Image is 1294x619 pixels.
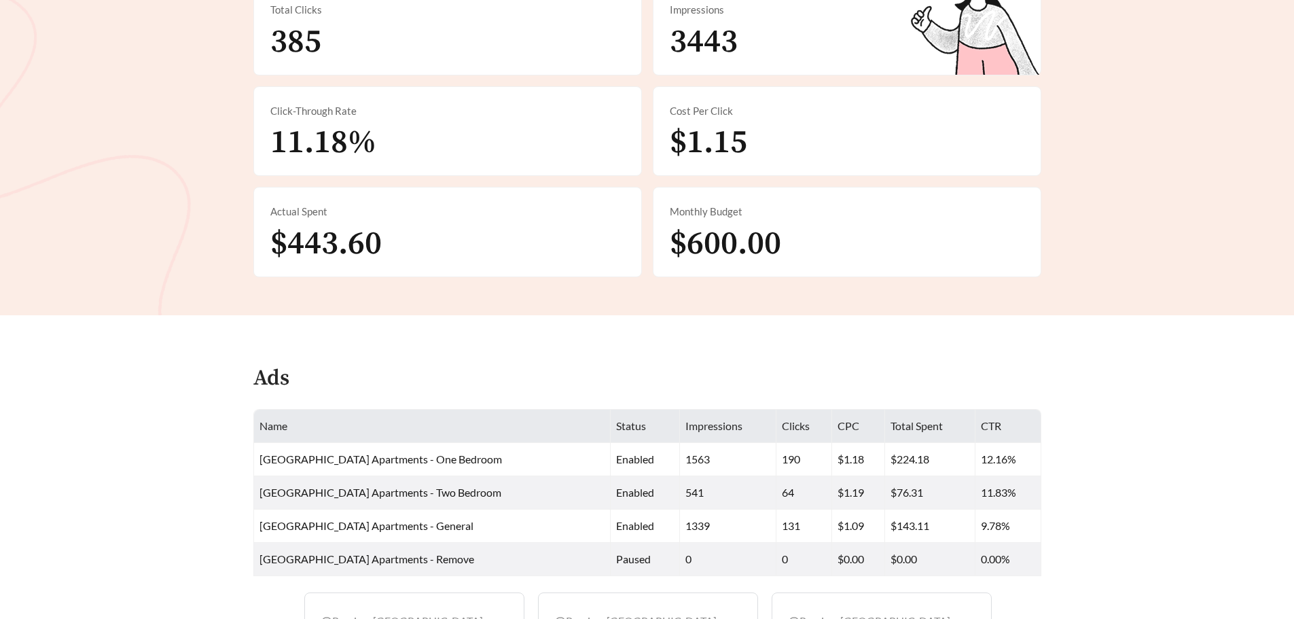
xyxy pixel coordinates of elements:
td: $1.18 [832,443,886,476]
td: 12.16% [975,443,1041,476]
div: Cost Per Click [670,103,1024,119]
th: Total Spent [885,410,975,443]
span: [GEOGRAPHIC_DATA] Apartments - General [259,519,473,532]
td: $1.09 [832,510,886,543]
td: 9.78% [975,510,1041,543]
span: paused [616,552,651,565]
span: 385 [270,22,321,63]
td: 0 [680,543,776,576]
span: 11.18% [270,122,376,163]
td: $1.19 [832,476,886,510]
td: 1339 [680,510,776,543]
span: [GEOGRAPHIC_DATA] Apartments - Remove [259,552,474,565]
td: 0 [776,543,831,576]
td: $0.00 [885,543,975,576]
td: 131 [776,510,831,543]
div: Monthly Budget [670,204,1024,219]
span: CPC [838,419,859,432]
span: enabled [616,453,654,465]
span: enabled [616,519,654,532]
th: Status [611,410,681,443]
span: $1.15 [670,122,747,163]
td: 541 [680,476,776,510]
th: Clicks [776,410,831,443]
span: enabled [616,486,654,499]
span: CTR [981,419,1001,432]
th: Name [254,410,611,443]
td: 190 [776,443,831,476]
span: [GEOGRAPHIC_DATA] Apartments - One Bedroom [259,453,502,465]
td: 0.00% [975,543,1041,576]
div: Impressions [670,2,1024,18]
td: 11.83% [975,476,1041,510]
span: $443.60 [270,224,382,264]
td: 1563 [680,443,776,476]
div: Total Clicks [270,2,625,18]
td: $76.31 [885,476,975,510]
h4: Ads [253,367,289,391]
td: 64 [776,476,831,510]
span: 3443 [670,22,738,63]
span: $600.00 [670,224,781,264]
div: Click-Through Rate [270,103,625,119]
td: $224.18 [885,443,975,476]
td: $0.00 [832,543,886,576]
div: Actual Spent [270,204,625,219]
td: $143.11 [885,510,975,543]
span: [GEOGRAPHIC_DATA] Apartments - Two Bedroom [259,486,501,499]
th: Impressions [680,410,776,443]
